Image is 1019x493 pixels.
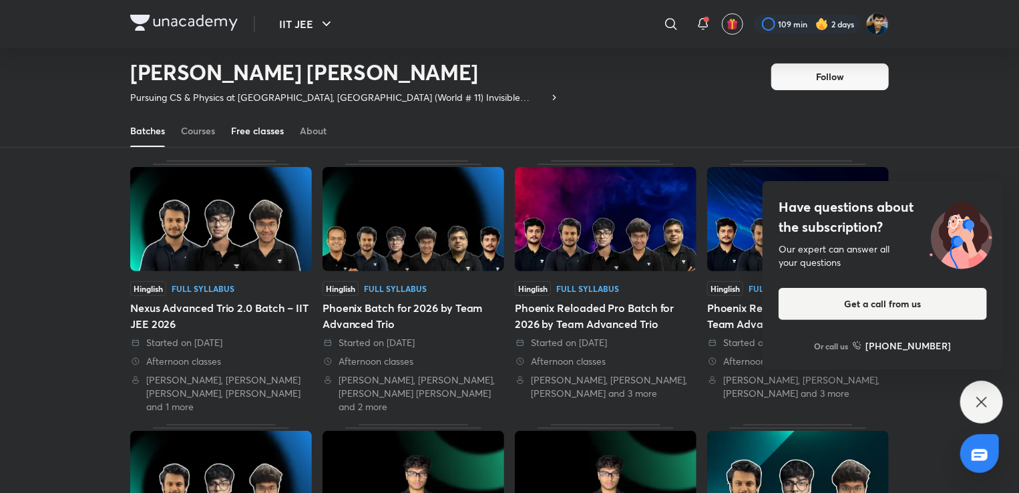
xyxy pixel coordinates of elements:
[515,300,696,332] div: Phoenix Reloaded Pro Batch for 2026 by Team Advanced Trio
[300,115,327,147] a: About
[515,355,696,368] div: Afternoon classes
[271,11,343,37] button: IIT JEE
[727,18,739,30] img: avatar
[515,336,696,349] div: Started on 8 Apr 2025
[323,355,504,368] div: Afternoon classes
[130,300,312,332] div: Nexus Advanced Trio 2.0 Batch – IIT JEE 2026
[323,373,504,414] div: Vaibhav Singh, Vishal Singh, Aditya Kumar Jha and 2 more
[707,336,889,349] div: Started on 8 Apr 2025
[815,17,829,31] img: streak
[130,167,312,271] img: Thumbnail
[815,340,849,352] p: Or call us
[515,160,696,414] div: Phoenix Reloaded Pro Batch for 2026 by Team Advanced Trio
[130,160,312,414] div: Nexus Advanced Trio 2.0 Batch – IIT JEE 2026
[853,339,952,353] a: [PHONE_NUMBER]
[749,285,811,293] div: Full Syllabus
[779,197,987,237] h4: Have questions about the subscription?
[515,281,551,296] span: Hinglish
[364,285,427,293] div: Full Syllabus
[300,124,327,138] div: About
[130,15,238,31] img: Company Logo
[515,373,696,400] div: Vaibhav Singh, Vishal Singh, Chaitanya Rastogi and 3 more
[172,285,234,293] div: Full Syllabus
[181,115,215,147] a: Courses
[707,355,889,368] div: Afternoon classes
[707,373,889,400] div: Vaibhav Singh, Vishal Singh, Chaitanya Rastogi and 3 more
[323,281,359,296] span: Hinglish
[130,59,560,86] h2: [PERSON_NAME] [PERSON_NAME]
[779,288,987,320] button: Get a call from us
[323,336,504,349] div: Started on 8 Apr 2025
[130,15,238,34] a: Company Logo
[707,281,743,296] span: Hinglish
[771,63,889,90] button: Follow
[816,70,844,84] span: Follow
[130,91,549,104] p: Pursuing CS & Physics at [GEOGRAPHIC_DATA], [GEOGRAPHIC_DATA] (World # 11) Invisible Mechanics - ...
[323,160,504,414] div: Phoenix Batch for 2026 by Team Advanced Trio
[707,167,889,271] img: Thumbnail
[323,167,504,271] img: Thumbnail
[130,336,312,349] div: Started on 15 May 2025
[707,300,889,332] div: Phoenix Reloaded Batch for 2026 by Team Advanced Trio
[323,300,504,332] div: Phoenix Batch for 2026 by Team Advanced Trio
[515,167,696,271] img: Thumbnail
[556,285,619,293] div: Full Syllabus
[919,197,1003,269] img: ttu_illustration_new.svg
[722,13,743,35] button: avatar
[779,242,987,269] div: Our expert can answer all your questions
[130,281,166,296] span: Hinglish
[231,115,284,147] a: Free classes
[866,339,952,353] h6: [PHONE_NUMBER]
[707,160,889,414] div: Phoenix Reloaded Batch for 2026 by Team Advanced Trio
[130,115,165,147] a: Batches
[130,355,312,368] div: Afternoon classes
[231,124,284,138] div: Free classes
[130,373,312,414] div: Vishal Singh, Aditya Kumar Jha, Sandal Agarwal and 1 more
[866,13,889,35] img: SHREYANSH GUPTA
[130,124,165,138] div: Batches
[181,124,215,138] div: Courses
